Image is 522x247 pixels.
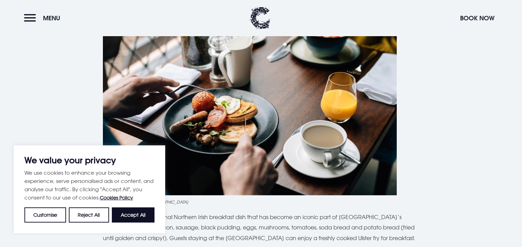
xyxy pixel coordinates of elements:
[24,11,64,25] button: Menu
[103,212,419,243] p: The Ulster fry is a traditional Northern Irish breakfast dish that has become an iconic part of [...
[457,11,498,25] button: Book Now
[69,207,109,223] button: Reject All
[24,207,66,223] button: Customise
[24,168,155,202] p: We use cookies to enhance your browsing experience, serve personalised ads or content, and analys...
[24,156,155,164] p: We value your privacy
[103,199,419,205] figcaption: Ulster fry breakfast at [GEOGRAPHIC_DATA]
[43,14,60,22] span: Menu
[100,195,133,200] a: Cookies Policy
[14,145,165,233] div: We value your privacy
[250,7,270,29] img: Clandeboye Lodge
[112,207,155,223] button: Accept All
